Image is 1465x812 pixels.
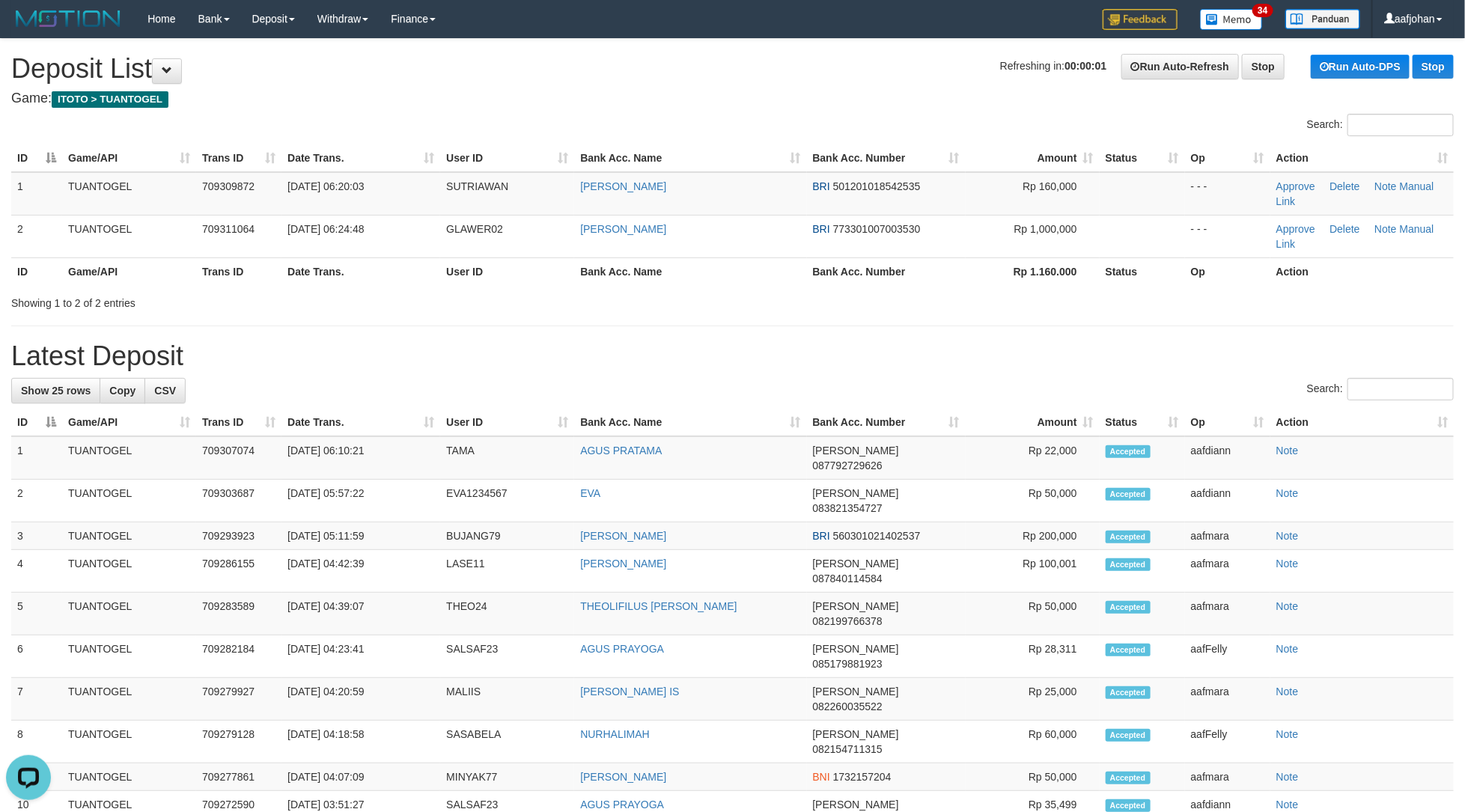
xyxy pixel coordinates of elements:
td: 709307074 [196,436,281,480]
td: TUANTOGEL [62,763,196,791]
td: 2 [11,480,62,522]
th: Op: activate to sort column ascending [1185,144,1270,172]
a: EVA [580,487,600,499]
td: [DATE] 04:23:41 [281,635,440,678]
a: [PERSON_NAME] [580,223,666,235]
h4: Game: [11,91,1454,106]
a: Manual Link [1276,180,1434,207]
td: TUANTOGEL [62,550,196,593]
th: Action: activate to sort column ascending [1270,409,1454,436]
th: Game/API: activate to sort column ascending [62,409,196,436]
td: Rp 100,001 [966,550,1100,593]
span: [PERSON_NAME] [813,445,899,457]
span: Copy 1732157204 to clipboard [833,771,892,783]
span: Accepted [1106,488,1151,501]
td: Rp 28,311 [966,635,1100,678]
span: [PERSON_NAME] [813,600,899,612]
span: Accepted [1106,601,1151,614]
td: TAMA [440,436,574,480]
td: TUANTOGEL [62,215,196,257]
td: 1 [11,436,62,480]
span: [PERSON_NAME] [813,728,899,740]
td: 709279128 [196,721,281,763]
span: Copy 082199766378 to clipboard [813,615,883,627]
th: Date Trans.: activate to sort column ascending [281,409,440,436]
a: AGUS PRATAMA [580,445,662,457]
span: Accepted [1106,686,1151,699]
span: BNI [813,771,830,783]
a: Copy [100,378,145,403]
td: SASABELA [440,721,574,763]
th: Bank Acc. Number [807,257,966,285]
div: Showing 1 to 2 of 2 entries [11,290,599,311]
td: Rp 60,000 [966,721,1100,763]
a: Note [1374,180,1397,192]
th: Status: activate to sort column ascending [1100,409,1185,436]
span: BRI [813,223,830,235]
span: Refreshing in: [1000,60,1106,72]
span: GLAWER02 [446,223,503,235]
td: MINYAK77 [440,763,574,791]
td: TUANTOGEL [62,480,196,522]
td: [DATE] 04:18:58 [281,721,440,763]
td: [DATE] 04:20:59 [281,678,440,721]
input: Search: [1347,378,1454,400]
td: 6 [11,635,62,678]
span: Accepted [1106,772,1151,784]
span: 34 [1252,4,1273,17]
td: Rp 50,000 [966,480,1100,522]
td: 709286155 [196,550,281,593]
td: [DATE] 04:39:07 [281,593,440,635]
span: [PERSON_NAME] [813,799,899,811]
a: NURHALIMAH [580,728,650,740]
span: BRI [813,180,830,192]
td: - - - [1185,215,1270,257]
span: [PERSON_NAME] [813,643,899,655]
span: Accepted [1106,644,1151,656]
a: Note [1276,686,1299,697]
span: 709311064 [202,223,255,235]
td: [DATE] 06:10:21 [281,436,440,480]
a: Run Auto-Refresh [1121,54,1239,79]
th: Bank Acc. Name: activate to sort column ascending [574,144,806,172]
td: 7 [11,678,62,721]
td: LASE11 [440,550,574,593]
td: 8 [11,721,62,763]
td: [DATE] 04:42:39 [281,550,440,593]
span: BRI [813,530,830,542]
td: MALIIS [440,678,574,721]
img: Feedback.jpg [1103,9,1178,30]
a: Note [1276,487,1299,499]
strong: 00:00:01 [1065,60,1106,72]
span: [DATE] 06:20:03 [287,180,364,192]
td: Rp 22,000 [966,436,1100,480]
span: Copy 083821354727 to clipboard [813,502,883,514]
th: Amount: activate to sort column ascending [966,409,1100,436]
a: Run Auto-DPS [1311,55,1410,79]
th: ID: activate to sort column descending [11,144,62,172]
th: ID: activate to sort column descending [11,409,62,436]
span: Accepted [1106,729,1151,742]
td: TUANTOGEL [62,635,196,678]
td: TUANTOGEL [62,678,196,721]
th: Amount: activate to sort column ascending [966,144,1100,172]
a: Delete [1330,223,1359,235]
th: Game/API: activate to sort column ascending [62,144,196,172]
th: Bank Acc. Name [574,257,806,285]
th: Bank Acc. Name: activate to sort column ascending [574,409,806,436]
td: [DATE] 05:11:59 [281,522,440,550]
span: ITOTO > TUANTOGEL [52,91,168,108]
td: [DATE] 05:57:22 [281,480,440,522]
span: Copy 773301007003530 to clipboard [833,223,921,235]
td: 5 [11,593,62,635]
th: Game/API [62,257,196,285]
td: aafmara [1185,763,1270,791]
a: Stop [1242,54,1285,79]
td: TUANTOGEL [62,522,196,550]
td: [DATE] 04:07:09 [281,763,440,791]
a: Note [1276,445,1299,457]
span: 709309872 [202,180,255,192]
span: Copy 087840114584 to clipboard [813,573,883,584]
img: Button%20Memo.svg [1200,9,1263,30]
th: Bank Acc. Number: activate to sort column ascending [807,144,966,172]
